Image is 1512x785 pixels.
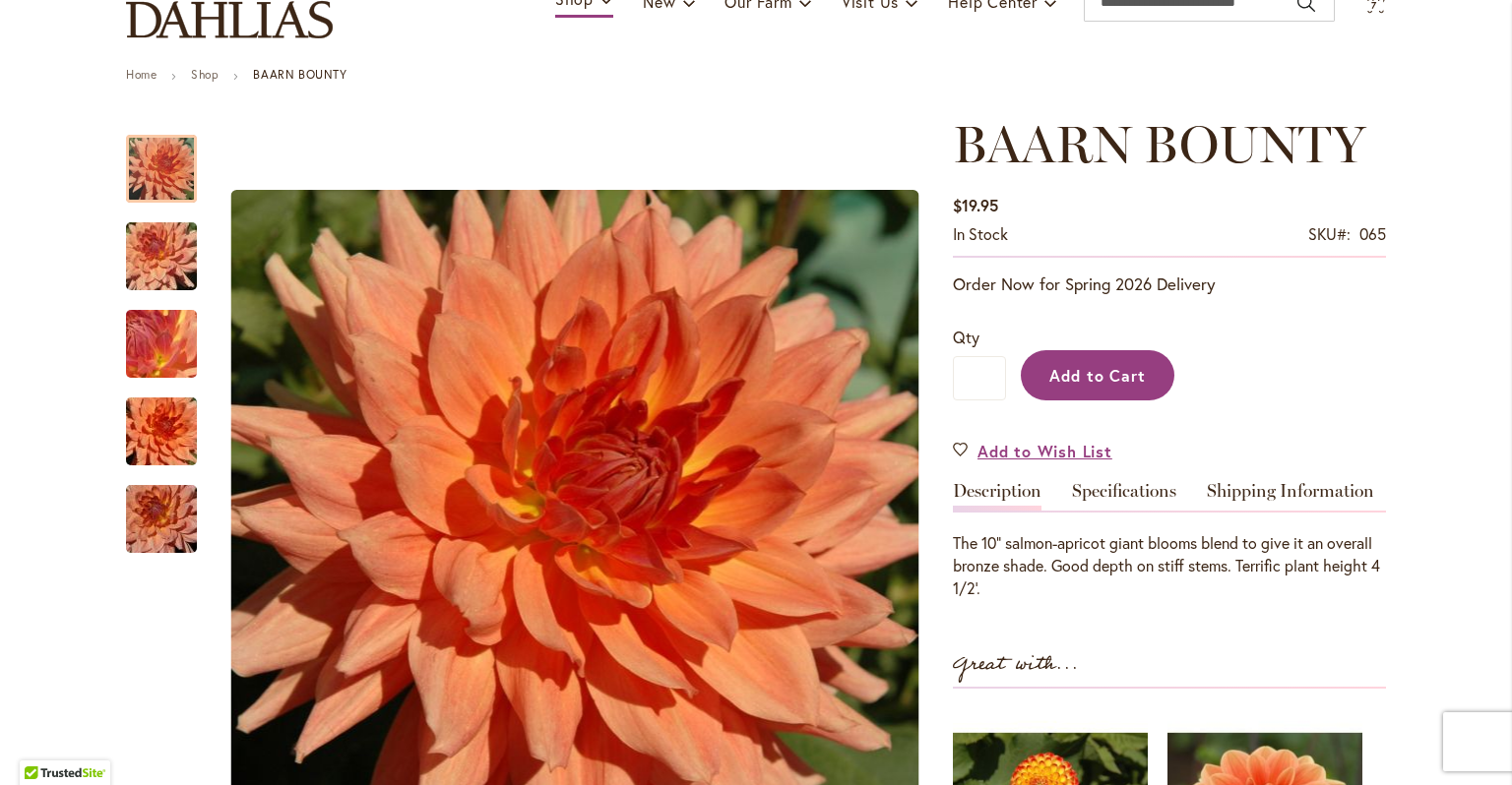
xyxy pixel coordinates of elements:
[953,272,1386,296] p: Order Now for Spring 2026 Delivery
[953,195,998,215] span: $19.95
[91,385,232,479] img: Baarn Bounty
[126,115,217,203] div: Baarn Bounty
[953,482,1041,511] a: Description
[126,290,217,378] div: Baarn Bounty
[91,472,232,567] img: Baarn Bounty
[1308,223,1351,244] strong: SKU
[953,223,1008,244] span: In stock
[253,67,346,82] strong: BAARN BOUNTY
[1359,223,1386,246] div: 065
[191,67,219,82] a: Shop
[126,465,197,553] div: Baarn Bounty
[15,715,70,770] iframe: Launch Accessibility Center
[953,223,1008,246] div: Availability
[953,327,979,347] span: Qty
[953,482,1386,600] div: Detailed Product Info
[126,203,217,290] div: Baarn Bounty
[1049,365,1147,386] span: Add to Cart
[1072,482,1176,511] a: Specifications
[91,291,232,397] img: Baarn Bounty
[953,113,1365,175] span: BAARN BOUNTY
[977,440,1112,462] span: Add to Wish List
[126,378,217,465] div: Baarn Bounty
[126,67,157,82] a: Home
[953,440,1112,462] a: Add to Wish List
[953,648,1079,681] strong: Great with...
[1021,350,1174,400] button: Add to Cart
[91,204,232,310] img: Baarn Bounty
[1207,482,1374,511] a: Shipping Information
[953,532,1386,600] div: The 10" salmon-apricot giant blooms blend to give it an overall bronze shade. Good depth on stiff...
